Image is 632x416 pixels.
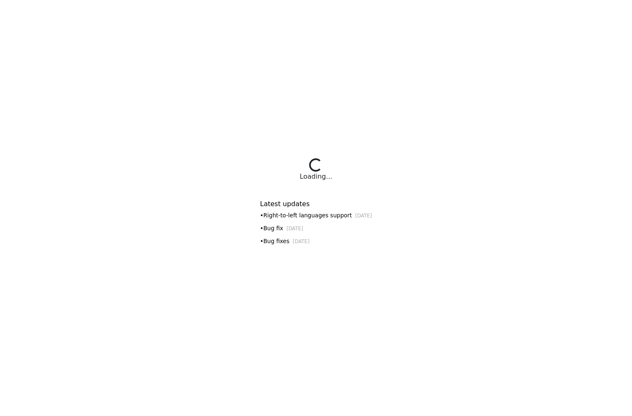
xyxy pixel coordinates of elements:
[287,226,303,231] small: [DATE]
[260,224,372,233] div: • Bug fix
[355,213,372,219] small: [DATE]
[293,239,310,244] small: [DATE]
[260,237,372,246] div: • Bug fixes
[260,211,372,220] div: • Right-to-left languages support
[260,200,372,208] h6: Latest updates
[300,172,332,182] div: Loading...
